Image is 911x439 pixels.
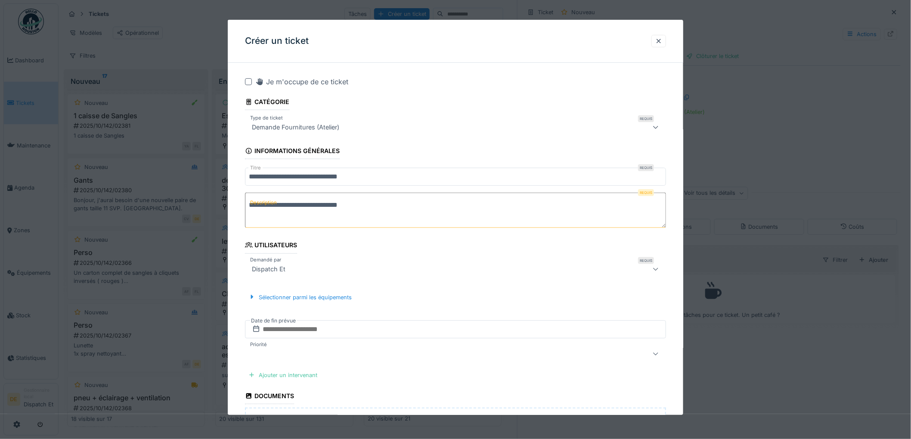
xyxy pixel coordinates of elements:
div: Dispatch Et [248,264,289,274]
div: Catégorie [245,95,289,110]
div: Requis [638,189,654,196]
label: Titre [248,164,263,172]
div: Sélectionner parmi les équipements [245,291,355,303]
label: Date de fin prévue [250,316,297,325]
div: Je m'occupe de ce ticket [255,77,348,87]
div: Requis [638,115,654,122]
div: Utilisateurs [245,239,297,253]
div: Requis [638,164,654,171]
label: Description [248,197,279,208]
div: Informations générales [245,144,340,159]
div: Ajouter un intervenant [245,369,321,381]
div: Requis [638,257,654,264]
h3: Créer un ticket [245,36,309,46]
div: Demande Fournitures (Atelier) [248,122,343,132]
label: Priorité [248,341,269,348]
div: Documents [245,390,294,404]
label: Type de ticket [248,114,285,122]
label: Demandé par [248,256,283,263]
